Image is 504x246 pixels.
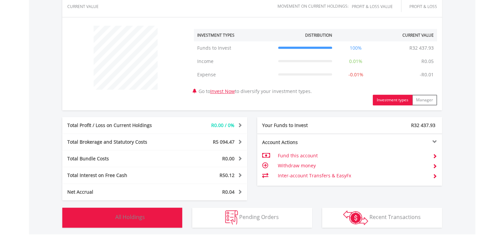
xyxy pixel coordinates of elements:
[418,55,437,68] td: R0.05
[277,4,348,8] div: Movement on Current Holdings:
[213,139,235,145] span: R5 094.47
[189,22,442,105] div: Go to to diversify your investment types.
[194,41,275,55] td: Funds to Invest
[406,41,437,55] td: R32 437.93
[210,88,235,94] a: Invest Now
[409,4,437,9] div: Profit & Loss
[335,55,376,68] td: 0.01%
[343,210,368,225] img: transactions-zar-wht.png
[192,208,312,228] button: Pending Orders
[335,41,376,55] td: 100%
[67,4,112,9] div: CURRENT VALUE
[376,29,437,41] th: Current Value
[115,213,145,221] span: All Holdings
[412,95,437,105] button: Manager
[62,122,170,129] div: Total Profit / Loss on Current Holdings
[416,68,437,81] td: -R0.01
[239,213,279,221] span: Pending Orders
[257,139,350,146] div: Account Actions
[277,171,427,181] td: Inter-account Transfers & EasyFx
[352,4,401,9] div: Profit & Loss Value
[194,68,275,81] td: Expense
[62,139,170,145] div: Total Brokerage and Statutory Costs
[411,122,435,128] span: R32 437.93
[277,161,427,171] td: Withdraw money
[305,32,332,38] div: Distribution
[194,29,275,41] th: Investment Types
[100,210,114,225] img: holdings-wht.png
[62,189,170,195] div: Net Accrual
[369,213,421,221] span: Recent Transactions
[222,155,235,162] span: R0.00
[62,172,170,179] div: Total Interest on Free Cash
[322,208,442,228] button: Recent Transactions
[373,95,412,105] button: Investment types
[257,122,350,129] div: Your Funds to Invest
[222,189,235,195] span: R0.04
[220,172,235,178] span: R50.12
[62,155,170,162] div: Total Bundle Costs
[194,55,275,68] td: Income
[335,68,376,81] td: -0.01%
[277,151,427,161] td: Fund this account
[225,210,238,225] img: pending_instructions-wht.png
[62,208,182,228] button: All Holdings
[211,122,235,128] span: R0.00 / 0%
